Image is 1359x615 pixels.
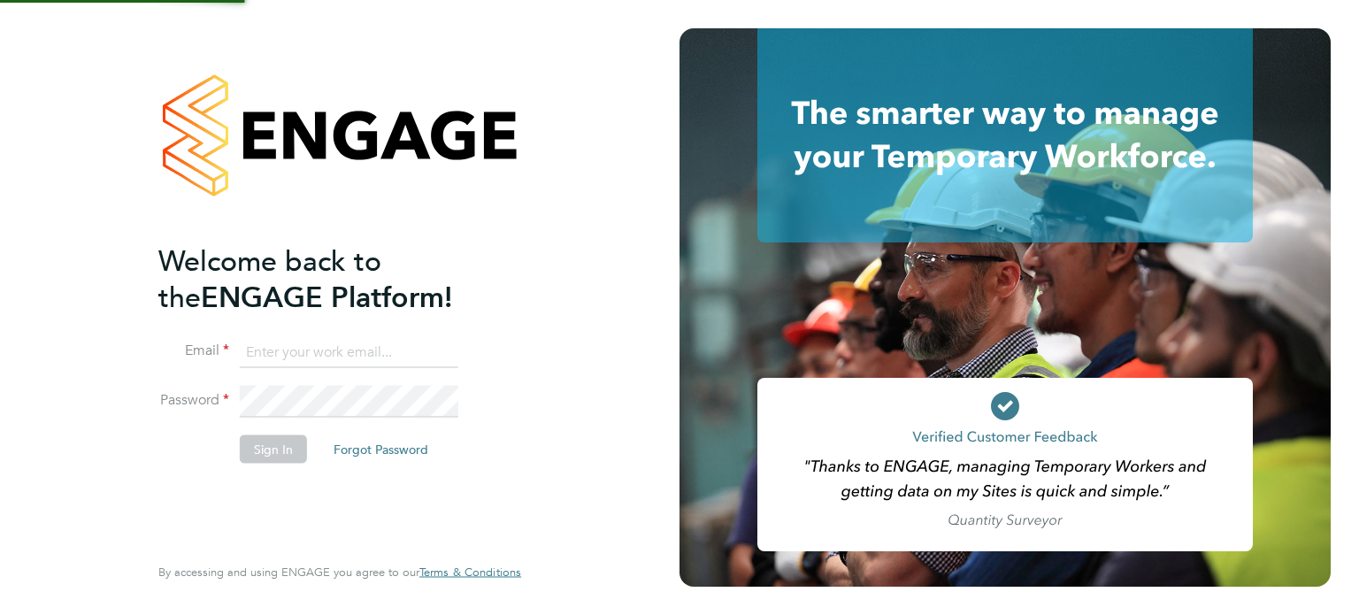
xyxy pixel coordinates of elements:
[240,435,307,464] button: Sign In
[319,435,442,464] button: Forgot Password
[158,342,229,360] label: Email
[158,565,521,580] span: By accessing and using ENGAGE you agree to our
[240,336,458,368] input: Enter your work email...
[419,565,521,580] a: Terms & Conditions
[158,391,229,410] label: Password
[419,565,521,580] span: Terms & Conditions
[158,243,381,314] span: Welcome back to the
[158,242,503,315] h2: ENGAGE Platform!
